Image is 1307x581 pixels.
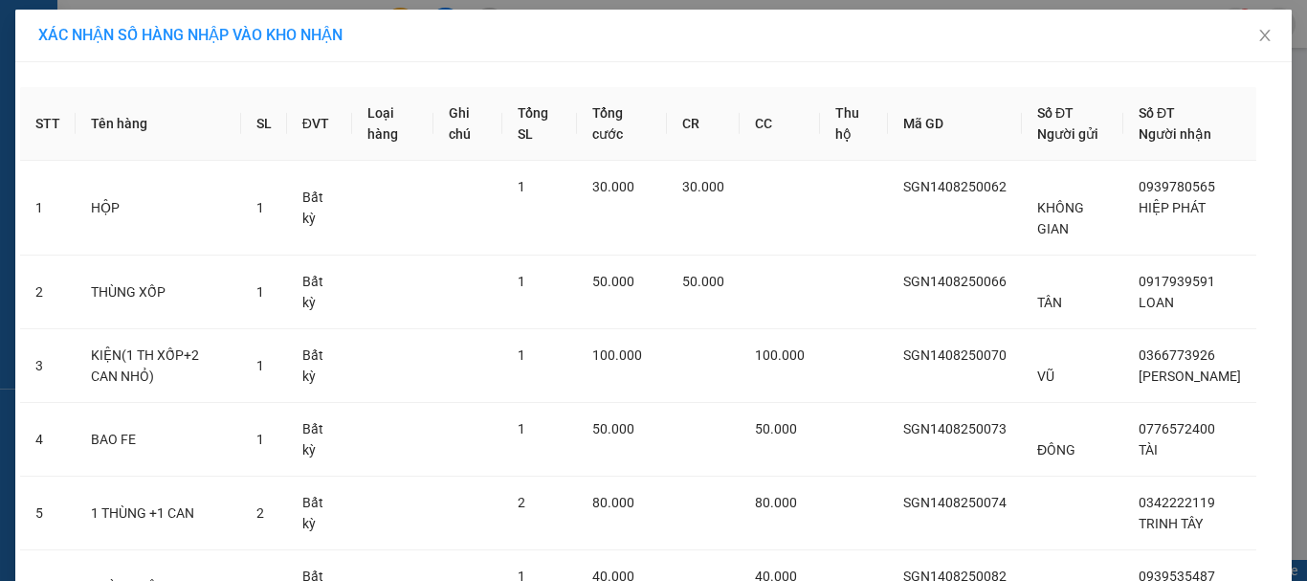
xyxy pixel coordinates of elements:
[518,274,525,289] span: 1
[9,90,365,138] li: 02943.85.85.95, [PHONE_NUMBER]
[755,347,805,363] span: 100.000
[518,495,525,510] span: 2
[1257,28,1273,43] span: close
[903,347,1007,363] span: SGN1408250070
[1037,105,1074,121] span: Số ĐT
[20,403,76,477] td: 4
[76,87,241,161] th: Tên hàng
[1139,442,1158,458] span: TÀI
[256,432,264,447] span: 1
[20,161,76,256] td: 1
[20,329,76,403] td: 3
[755,495,797,510] span: 80.000
[1139,295,1174,310] span: LOAN
[76,403,241,477] td: BAO FE
[1037,369,1054,384] span: VŨ
[592,421,634,436] span: 50.000
[518,179,525,194] span: 1
[1139,274,1215,289] span: 0917939591
[592,495,634,510] span: 80.000
[1139,179,1215,194] span: 0939780565
[1139,421,1215,436] span: 0776572400
[9,42,365,90] li: 93 [PERSON_NAME], P.3, Tp.Trà Vinh
[241,87,287,161] th: SL
[20,87,76,161] th: STT
[287,87,352,161] th: ĐVT
[76,329,241,403] td: KIỆN(1 TH XỐP+2 CAN NHỎ)
[110,46,125,61] span: environment
[502,87,576,161] th: Tổng SL
[755,421,797,436] span: 50.000
[1139,126,1211,142] span: Người nhận
[110,12,285,36] b: TÂN THANH THUỶ
[1139,200,1206,215] span: HIỆP PHÁT
[1037,295,1062,310] span: TÂN
[592,179,634,194] span: 30.000
[682,179,724,194] span: 30.000
[1037,126,1098,142] span: Người gửi
[903,274,1007,289] span: SGN1408250066
[518,347,525,363] span: 1
[287,256,352,329] td: Bất kỳ
[110,94,125,109] span: phone
[667,87,740,161] th: CR
[903,495,1007,510] span: SGN1408250074
[20,477,76,550] td: 5
[1139,516,1203,531] span: TRINH TÂY
[256,358,264,373] span: 1
[888,87,1022,161] th: Mã GD
[9,9,104,104] img: logo.jpg
[518,421,525,436] span: 1
[592,347,642,363] span: 100.000
[1037,442,1075,458] span: ĐÔNG
[76,477,241,550] td: 1 THÙNG +1 CAN
[256,200,264,215] span: 1
[38,26,343,44] span: XÁC NHẬN SỐ HÀNG NHẬP VÀO KHO NHẬN
[1139,369,1241,384] span: [PERSON_NAME]
[682,274,724,289] span: 50.000
[287,329,352,403] td: Bất kỳ
[287,161,352,256] td: Bất kỳ
[352,87,434,161] th: Loại hàng
[1139,347,1215,363] span: 0366773926
[1037,200,1084,236] span: KHÔNG GIAN
[256,505,264,521] span: 2
[433,87,502,161] th: Ghi chú
[903,421,1007,436] span: SGN1408250073
[287,403,352,477] td: Bất kỳ
[592,274,634,289] span: 50.000
[1238,10,1292,63] button: Close
[740,87,820,161] th: CC
[76,161,241,256] td: HỘP
[256,284,264,300] span: 1
[1139,105,1175,121] span: Số ĐT
[76,256,241,329] td: THÙNG XỐP
[820,87,888,161] th: Thu hộ
[287,477,352,550] td: Bất kỳ
[1139,495,1215,510] span: 0342222119
[20,256,76,329] td: 2
[577,87,667,161] th: Tổng cước
[903,179,1007,194] span: SGN1408250062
